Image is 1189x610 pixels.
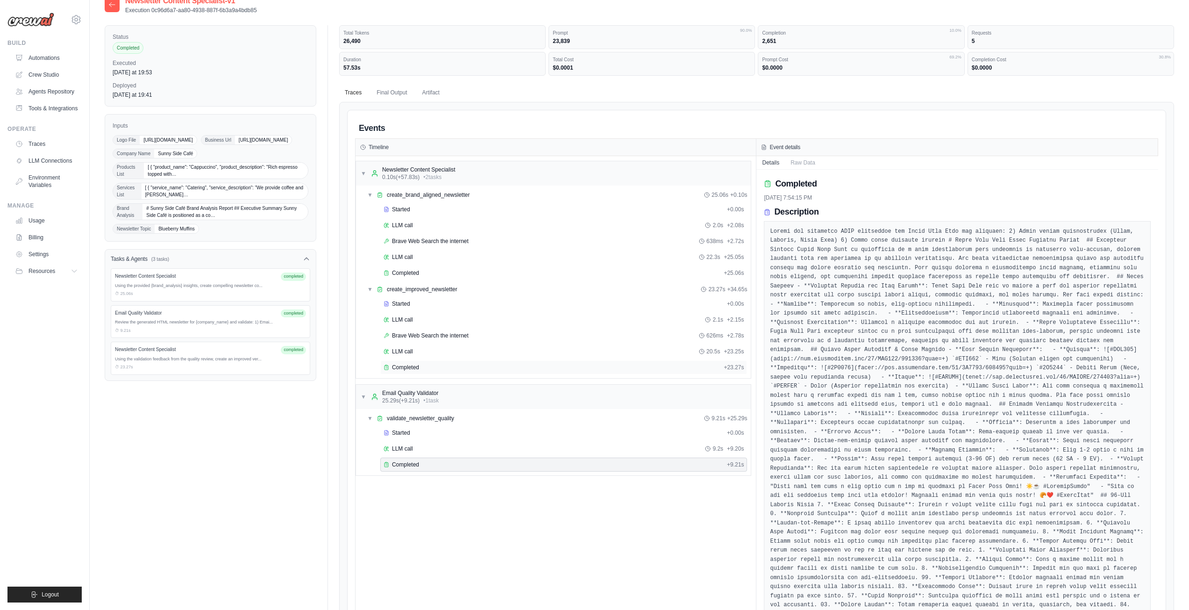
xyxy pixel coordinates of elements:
span: 25.06s [712,191,728,199]
span: + 25.06s [724,269,744,277]
dd: $0.0000 [762,64,960,72]
span: + 0.10s [730,191,747,199]
div: Review the generated HTML newsletter for {company_name} and validate: 1) Emai... [115,319,306,326]
a: LLM Connections [11,153,82,168]
span: + 9.21s [727,461,744,468]
label: Status [113,33,308,41]
span: + 2.72s [727,237,744,245]
span: completed [281,309,306,318]
span: Services List [113,183,142,199]
dt: Completion Cost [972,56,1170,63]
a: Environment Variables [11,170,82,193]
dd: 5 [972,37,1170,45]
div: [DATE] 7:54:15 PM [764,194,1151,201]
span: Company Name [113,149,154,158]
dt: Completion [762,29,960,36]
label: Inputs [113,122,308,129]
span: create_brand_aligned_newsletter [387,191,470,199]
span: 25.29s (+9.21s) [382,397,420,404]
button: Logout [7,587,82,603]
span: • 2 task s [423,173,441,181]
span: create_improved_newsletter [387,286,457,293]
div: Newsletter Content Specialist [115,273,277,280]
span: [URL][DOMAIN_NAME] [235,136,292,144]
span: Brave Web Search the internet [392,237,469,245]
span: ▼ [361,393,366,401]
span: LLM call [392,445,413,452]
span: [URL][DOMAIN_NAME] [140,136,197,144]
span: Started [392,206,410,213]
span: 626ms [706,332,723,339]
span: + 23.25s [724,348,744,355]
dd: 57.53s [343,64,541,72]
a: Settings [11,247,82,262]
a: Crew Studio [11,67,82,82]
h2: Events [359,122,385,135]
button: Final Output [371,83,413,103]
span: Started [392,429,410,437]
span: + 25.29s [727,415,747,422]
dd: $0.0001 [553,64,751,72]
span: Business Url [201,136,235,144]
span: Brand Analysis [113,204,142,220]
dt: Requests [972,29,1170,36]
dd: $0.0000 [972,64,1170,72]
span: Completed [392,364,419,371]
div: Manage [7,202,82,209]
dd: 26,490 [343,37,541,45]
span: Blueberry Muffins [155,224,199,233]
dt: Total Tokens [343,29,541,36]
iframe: Chat Widget [1142,565,1189,610]
span: 9.21s [712,415,725,422]
div: ⏱ 25.06s [115,291,306,297]
span: 69.2% [949,54,961,61]
div: Operate [7,125,82,133]
h3: Event details [769,144,800,151]
div: Email Quality Validator [382,389,439,397]
dt: Total Cost [553,56,751,63]
a: Automations [11,50,82,65]
p: Execution 0c96d6a7-aa80-4938-887f-6b3a9a4bdb85 [125,7,257,14]
h3: Timeline [369,144,389,151]
span: + 34.65s [727,286,747,293]
span: 9.2s [712,445,723,452]
span: + 9.20s [727,445,744,452]
span: 23.27s [708,286,725,293]
span: 2.1s [712,316,723,323]
span: 90.0% [740,28,752,34]
a: Traces [11,136,82,151]
span: 638ms [706,237,723,245]
span: (3 tasks) [151,256,169,263]
a: Tools & Integrations [11,101,82,116]
dt: Prompt [553,29,751,36]
span: + 0.00s [727,429,744,437]
h3: Tasks & Agents [111,255,148,263]
div: ⏱ 9.21s [115,328,306,334]
button: Artifact [417,83,445,103]
span: Resources [28,267,55,275]
span: Newsletter Topic [113,224,155,233]
span: Products List [113,163,144,179]
button: Details [756,156,785,169]
span: Brave Web Search the internet [392,332,469,339]
span: 0.10s (+57.83s) [382,173,420,181]
span: ▼ [367,286,373,293]
span: LLM call [392,253,413,261]
h2: Completed [775,177,817,190]
div: Newsletter Content Specialist [115,346,277,353]
a: Agents Repository [11,84,82,99]
span: [ { "product_name": "Cappuccino", "product_description": "Rich espresso topped with… [144,163,308,179]
span: Completed [113,42,143,54]
time: October 8, 2025 at 19:53 AEDT [113,69,152,76]
span: completed [281,346,306,354]
img: Logo [7,13,54,27]
dt: Prompt Cost [762,56,960,63]
span: LLM call [392,222,413,229]
span: [ { "service_name": "Catering", "service_description": "We provide coffee and [PERSON_NAME]… [142,183,308,199]
span: Completed [392,461,419,468]
span: Logo File [113,136,140,144]
h3: Description [774,207,819,217]
span: 20.5s [706,348,720,355]
button: Raw Data [785,156,821,169]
